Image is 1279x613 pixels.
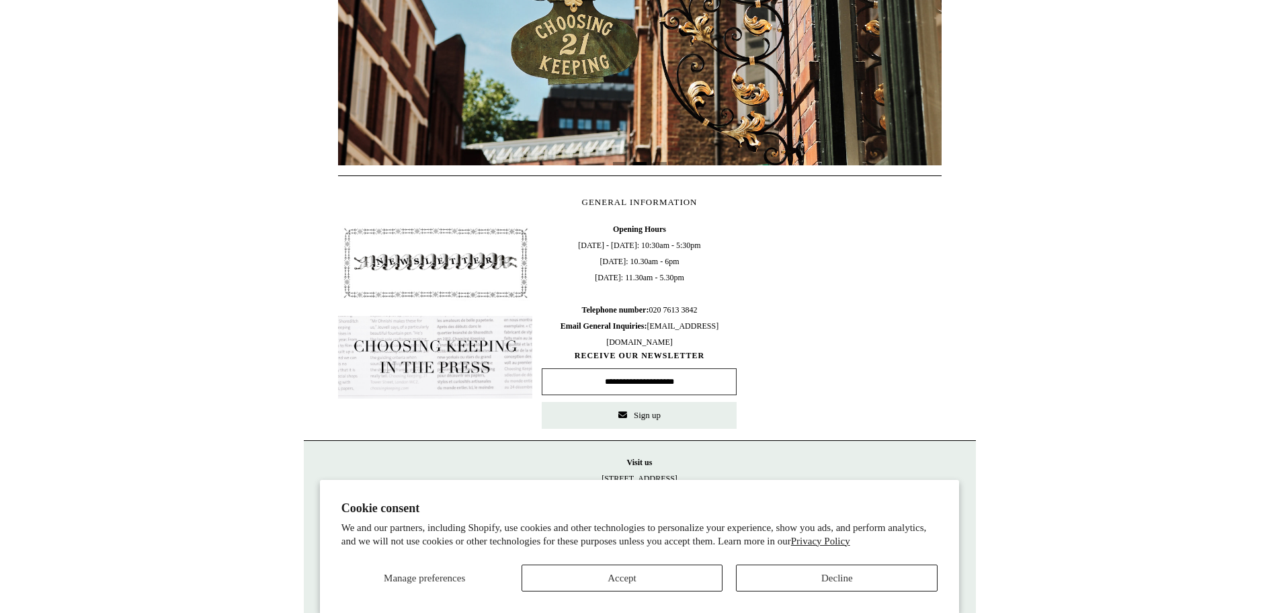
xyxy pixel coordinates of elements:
[582,197,698,207] span: GENERAL INFORMATION
[542,350,737,362] span: RECEIVE OUR NEWSLETTER
[341,522,938,548] p: We and our partners, including Shopify, use cookies and other technologies to personalize your ex...
[646,305,649,315] b: :
[384,573,465,583] span: Manage preferences
[791,536,850,546] a: Privacy Policy
[338,316,533,399] img: pf-635a2b01-aa89-4342-bbcd-4371b60f588c--In-the-press-Button_1200x.jpg
[613,224,666,234] b: Opening Hours
[627,458,653,467] strong: Visit us
[522,565,723,591] button: Accept
[633,162,647,165] button: Page 2
[317,454,962,567] p: [STREET_ADDRESS] London WC2H 9NS [DATE] - [DATE] 10:30am to 5:30pm [DATE] 10.30am to 6pm [DATE] 1...
[341,565,508,591] button: Manage preferences
[338,221,533,304] img: pf-4db91bb9--1305-Newsletter-Button_1200x.jpg
[736,565,938,591] button: Decline
[341,501,938,516] h2: Cookie consent
[561,321,647,331] b: Email General Inquiries:
[542,402,737,429] button: Sign up
[746,221,941,423] iframe: google_map
[634,410,661,420] span: Sign up
[653,162,667,165] button: Page 3
[582,305,649,315] b: Telephone number
[542,221,737,350] span: [DATE] - [DATE]: 10:30am - 5:30pm [DATE]: 10.30am - 6pm [DATE]: 11.30am - 5.30pm 020 7613 3842
[561,321,718,347] span: [EMAIL_ADDRESS][DOMAIN_NAME]
[613,162,626,165] button: Page 1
